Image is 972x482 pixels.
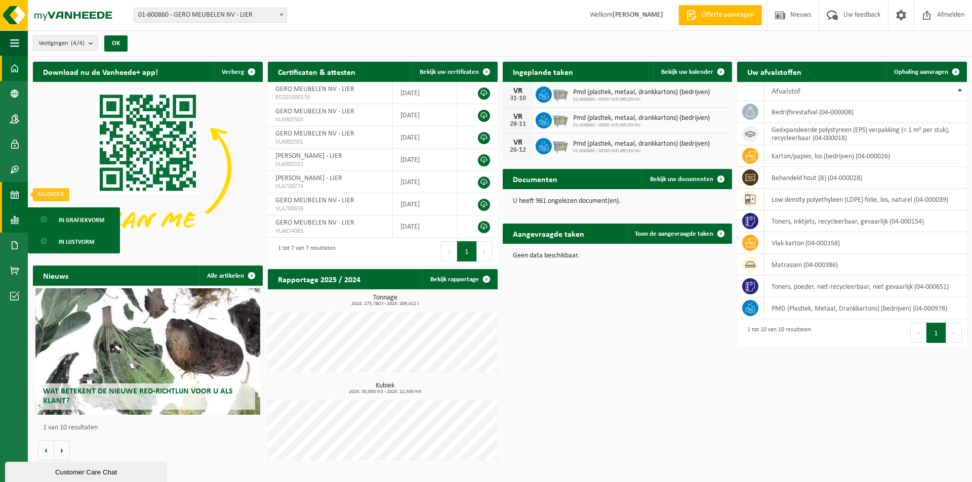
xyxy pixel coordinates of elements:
span: Verberg [222,69,244,75]
a: Wat betekent de nieuwe RED-richtlijn voor u als klant? [35,288,261,415]
span: Pmd (plastiek, metaal, drankkartons) (bedrijven) [573,140,710,148]
a: In grafiekvorm [30,210,117,229]
h2: Documenten [503,169,568,189]
span: Bekijk uw kalender [661,69,713,75]
td: bedrijfsrestafval (04-000008) [764,101,967,123]
span: Wat betekent de nieuwe RED-richtlijn voor u als klant? [43,387,233,405]
div: 1 tot 10 van 10 resultaten [742,322,811,344]
span: GERO MEUBELEN NV - LIER [275,85,354,93]
p: U heeft 961 ongelezen document(en). [513,198,722,205]
span: 01-600860 - GERO MEUBELEN NV - LIER [134,8,287,23]
td: [DATE] [393,171,458,193]
iframe: chat widget [5,460,169,482]
span: Pmd (plastiek, metaal, drankkartons) (bedrijven) [573,89,710,97]
button: Next [477,241,493,261]
button: Next [946,323,962,343]
button: OK [104,35,128,52]
a: Offerte aanvragen [678,5,762,25]
p: Geen data beschikbaar. [513,252,722,259]
a: Bekijk uw certificaten [412,62,497,82]
span: [PERSON_NAME] - LIER [275,152,342,160]
button: Vorige [38,440,54,460]
span: RED25000170 [275,94,385,102]
count: (4/4) [71,40,85,47]
span: VLA614083 [275,227,385,235]
div: VR [508,139,528,147]
a: In lijstvorm [30,232,117,251]
span: GERO MEUBELEN NV - LIER [275,130,354,138]
td: PMD (Plastiek, Metaal, Drankkartons) (bedrijven) (04-000978) [764,297,967,319]
div: 31-10 [508,95,528,102]
span: 2024: 275,780 t - 2025: 209,412 t [273,301,498,306]
button: Previous [441,241,457,261]
h2: Certificaten & attesten [268,62,366,81]
span: VLA700659 [275,205,385,213]
span: 01-600860 - GERO MEUBELEN NV - LIER [134,8,287,22]
h2: Rapportage 2025 / 2024 [268,269,371,289]
span: Bekijk uw documenten [650,176,713,183]
span: GERO MEUBELEN NV - LIER [275,219,354,227]
span: In lijstvorm [59,232,94,251]
div: 28-11 [508,121,528,128]
td: [DATE] [393,82,458,104]
h3: Kubiek [273,382,498,395]
span: 01-600860 - GERO MEUBELEN NV [573,122,710,128]
img: WB-2500-GAL-GY-01 [552,85,569,102]
td: toners, poeder, niet-recycleerbaar, niet gevaarlijk (04-000651) [764,276,967,297]
a: Bekijk uw documenten [642,169,731,189]
a: Toon de aangevraagde taken [627,224,731,244]
td: low density polyethyleen (LDPE) folie, los, naturel (04-000039) [764,189,967,210]
h2: Nieuws [33,266,78,285]
span: GERO MEUBELEN NV - LIER [275,108,354,115]
td: matrassen (04-000386) [764,254,967,276]
button: Vestigingen(4/4) [33,35,98,51]
div: 26-12 [508,147,528,154]
td: [DATE] [393,126,458,149]
td: toners, inktjets, recycleerbaar, gevaarlijk (04-000154) [764,210,967,232]
div: VR [508,113,528,121]
h2: Uw afvalstoffen [737,62,812,81]
a: Ophaling aanvragen [886,62,966,82]
span: Pmd (plastiek, metaal, drankkartons) (bedrijven) [573,114,710,122]
h2: Aangevraagde taken [503,224,594,243]
button: Volgende [54,440,70,460]
button: Previous [910,323,926,343]
td: vlak karton (04-000158) [764,232,967,254]
p: 1 van 10 resultaten [43,424,258,431]
td: [DATE] [393,193,458,215]
span: 01-600860 - GERO MEUBELEN NV [573,97,710,103]
span: In grafiekvorm [59,210,104,230]
img: WB-2500-GAL-GY-01 [552,137,569,154]
span: Vestigingen [38,36,85,51]
strong: [PERSON_NAME] [613,11,663,19]
button: Verberg [214,62,262,82]
img: WB-2500-GAL-GY-01 [552,111,569,128]
span: Afvalstof [772,87,800,96]
td: [DATE] [393,215,458,238]
td: [DATE] [393,149,458,171]
a: Alle artikelen [199,266,262,286]
span: VLA709274 [275,183,385,191]
span: [PERSON_NAME] - LIER [275,174,342,182]
h3: Tonnage [273,294,498,306]
span: VLA902503 [275,116,385,124]
div: VR [508,87,528,95]
button: 1 [457,241,477,261]
span: Offerte aanvragen [699,10,757,20]
a: Bekijk rapportage [422,269,497,289]
span: VLA902501 [275,138,385,146]
div: 1 tot 7 van 7 resultaten [273,240,336,262]
a: Bekijk uw kalender [653,62,731,82]
span: 01-600860 - GERO MEUBELEN NV [573,148,710,154]
span: Toon de aangevraagde taken [635,231,713,237]
span: Bekijk uw certificaten [420,69,479,75]
td: karton/papier, los (bedrijven) (04-000026) [764,145,967,167]
h2: Ingeplande taken [503,62,583,81]
td: geëxpandeerde polystyreen (EPS) verpakking (< 1 m² per stuk), recycleerbaar (04-000018) [764,123,967,145]
img: Download de VHEPlus App [33,82,263,254]
span: Ophaling aanvragen [894,69,948,75]
span: GERO MEUBELEN NV - LIER [275,197,354,204]
h2: Download nu de Vanheede+ app! [33,62,168,81]
span: 2024: 30,000 m3 - 2025: 22,500 m3 [273,389,498,395]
